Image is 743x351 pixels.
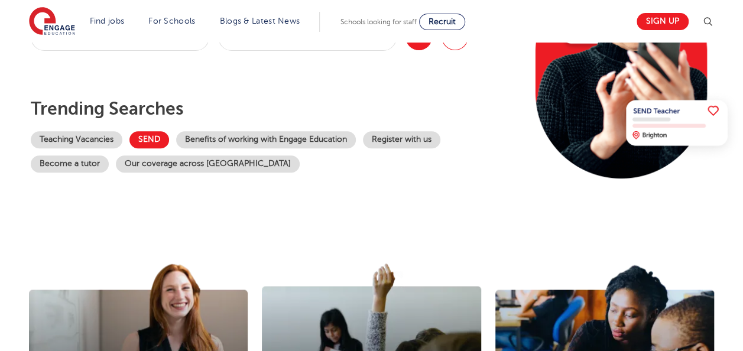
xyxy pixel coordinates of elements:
span: Schools looking for staff [340,18,417,26]
a: Teaching Vacancies [31,131,122,148]
a: Benefits of working with Engage Education [176,131,356,148]
a: For Schools [148,17,195,25]
a: Recruit [419,14,465,30]
a: Register with us [363,131,440,148]
img: Engage Education [29,7,75,37]
p: Trending searches [31,98,508,119]
a: Find jobs [90,17,125,25]
a: Sign up [637,13,689,30]
a: Become a tutor [31,155,109,173]
span: Recruit [429,17,456,26]
a: Blogs & Latest News [220,17,300,25]
a: SEND [129,131,169,148]
a: Our coverage across [GEOGRAPHIC_DATA] [116,155,300,173]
